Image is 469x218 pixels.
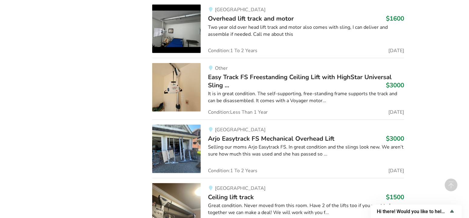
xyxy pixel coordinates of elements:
[208,202,404,216] div: Great condition. Never moved from this room. Have 2 of the lifts too if you want to buy together ...
[208,48,257,53] span: Condition: 1 To 2 Years
[208,110,268,115] span: Condition: Less Than 1 Year
[215,126,266,133] span: [GEOGRAPHIC_DATA]
[215,185,266,192] span: [GEOGRAPHIC_DATA]
[208,193,254,201] span: Ceiling lift track
[208,14,294,23] span: Overhead lift track and motor
[208,24,404,38] div: Two year old over head lift track and motor also comes with sling, I can deliver and assemble if ...
[377,209,448,214] span: Hi there! Would you like to help us improve AssistList?
[152,58,404,119] a: transfer aids-easy track fs freestanding ceiling lift with highstar universal sling with h/s-l vi...
[386,135,404,143] h3: $3000
[388,110,404,115] span: [DATE]
[386,15,404,22] h3: $1600
[208,168,257,173] span: Condition: 1 To 2 Years
[208,90,404,104] div: It is in great condition. The self-supporting, free-standing frame supports the track and can be ...
[386,81,404,89] h3: $3000
[215,6,266,13] span: [GEOGRAPHIC_DATA]
[152,119,404,178] a: transfer aids-arjo easytrack fs mechanical overhead lift [GEOGRAPHIC_DATA]Arjo Easytrack FS Mecha...
[152,63,201,112] img: transfer aids-easy track fs freestanding ceiling lift with highstar universal sling with h/s-l vi...
[208,73,392,89] span: Easy Track FS Freestanding Ceiling Lift with HighStar Universal Sling ...
[152,5,201,53] img: transfer aids-overhead lift track and motor
[152,125,201,173] img: transfer aids-arjo easytrack fs mechanical overhead lift
[208,144,404,158] div: Selling our moms Arjo Easytrack FS. In great condition and the slings look new. We aren’t sure ho...
[215,65,228,72] span: Other
[388,168,404,173] span: [DATE]
[386,193,404,201] h3: $1500
[377,208,456,215] button: Show survey - Hi there! Would you like to help us improve AssistList?
[388,48,404,53] span: [DATE]
[208,134,334,143] span: Arjo Easytrack FS Mechanical Overhead Lift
